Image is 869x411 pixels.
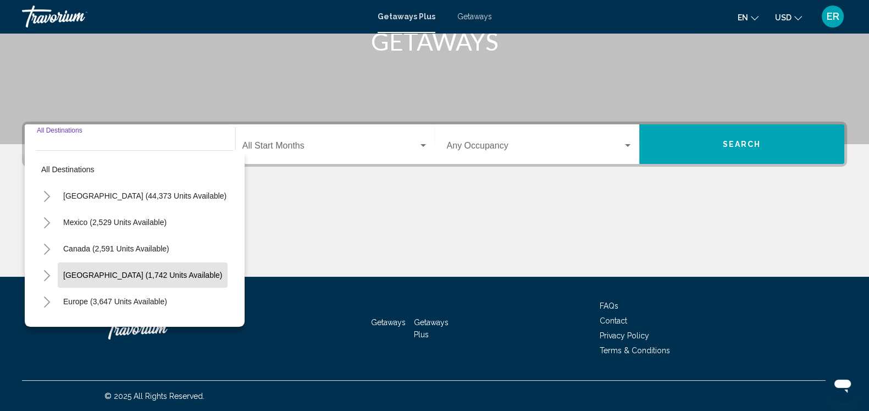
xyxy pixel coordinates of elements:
a: Travorium [22,6,367,28]
a: Travorium [104,312,214,345]
button: Toggle Mexico (2,529 units available) [36,211,58,233]
iframe: Button to launch messaging window [825,367,860,402]
a: Getaways Plus [414,318,449,339]
button: [GEOGRAPHIC_DATA] (1,742 units available) [58,262,228,288]
button: Mexico (2,529 units available) [58,210,172,235]
button: Toggle Australia (215 units available) [36,317,58,339]
button: Toggle Canada (2,591 units available) [36,238,58,260]
span: All destinations [41,165,95,174]
button: Toggle Caribbean & Atlantic Islands (1,742 units available) [36,264,58,286]
button: User Menu [818,5,847,28]
div: Search widget [25,124,844,164]
span: Canada (2,591 units available) [63,244,169,253]
span: Europe (3,647 units available) [63,297,167,306]
a: Terms & Conditions [600,346,670,355]
span: ER [827,11,839,22]
a: FAQs [600,302,618,310]
a: Privacy Policy [600,331,649,340]
span: © 2025 All Rights Reserved. [104,392,204,401]
button: Canada (2,591 units available) [58,236,175,261]
button: Australia (215 units available) [58,315,171,341]
span: Search [723,140,761,149]
span: en [738,13,748,22]
button: Change currency [775,9,802,25]
button: Toggle United States (44,373 units available) [36,185,58,207]
a: Getaways [371,318,406,327]
button: Toggle Europe (3,647 units available) [36,291,58,313]
span: [GEOGRAPHIC_DATA] (1,742 units available) [63,271,222,280]
a: Contact [600,316,627,325]
a: Getaways Plus [378,12,435,21]
button: All destinations [36,157,234,182]
button: [GEOGRAPHIC_DATA] (44,373 units available) [58,183,232,209]
button: Europe (3,647 units available) [58,289,173,314]
span: [GEOGRAPHIC_DATA] (44,373 units available) [63,191,226,200]
span: USD [775,13,791,22]
button: Change language [738,9,759,25]
span: Mexico (2,529 units available) [63,218,167,227]
button: Search [639,124,844,164]
a: Getaways [457,12,492,21]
